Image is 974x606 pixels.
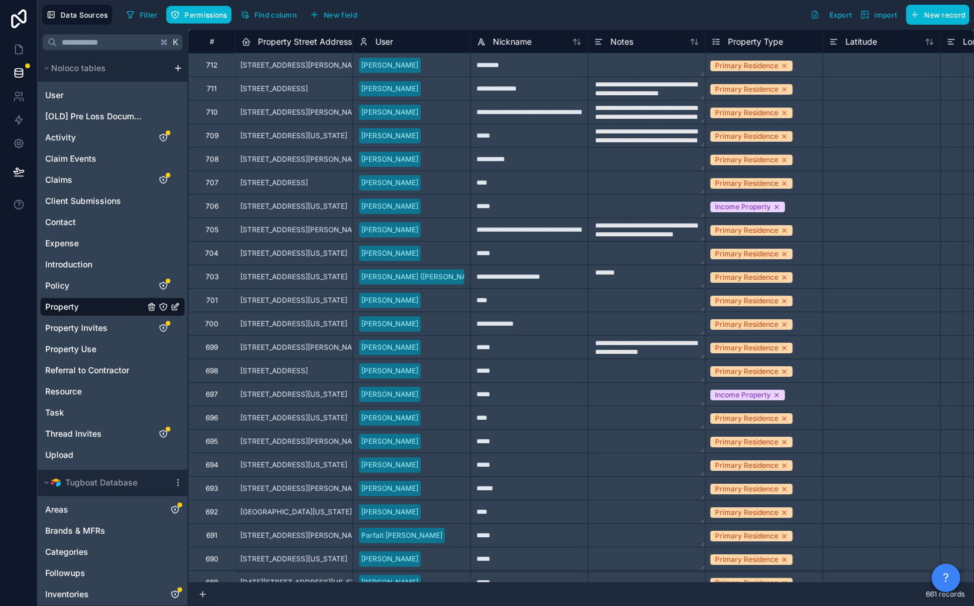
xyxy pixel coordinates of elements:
div: Primary Residence [715,296,778,306]
span: Property Type [728,36,783,48]
span: Property Street Address [258,36,352,48]
div: Contact [40,213,185,232]
div: Property [40,297,185,316]
div: Primary Residence [715,413,778,424]
div: 696 [206,413,218,423]
div: Parfait [PERSON_NAME] [361,530,442,541]
div: Primary Residence [715,531,778,541]
span: Data Sources [61,11,108,19]
div: Primary Residence [715,155,778,165]
div: [PERSON_NAME] [361,83,418,94]
span: [STREET_ADDRESS][US_STATE] [240,249,347,258]
div: 705 [206,225,219,235]
div: Primary Residence [715,249,778,259]
span: [STREET_ADDRESS][US_STATE] [240,131,347,140]
div: [PERSON_NAME] [361,413,418,423]
span: [STREET_ADDRESS][US_STATE] [240,272,347,282]
div: [PERSON_NAME] [361,130,418,141]
div: [OLD] Pre Loss Documentation [40,107,185,126]
span: User [375,36,393,48]
div: 692 [206,507,218,517]
div: Primary Residence [715,484,778,494]
span: [STREET_ADDRESS][PERSON_NAME] [240,531,365,540]
button: Export [806,5,856,25]
div: Task [40,403,185,422]
div: 708 [206,155,219,164]
span: [OLD] Pre Loss Documentation [45,111,145,122]
div: [PERSON_NAME] [361,178,418,188]
div: 701 [206,296,218,305]
div: 706 [206,202,219,211]
span: Expense [45,237,79,249]
div: [PERSON_NAME] [361,366,418,376]
span: Areas [45,504,68,515]
div: [PERSON_NAME] [361,554,418,564]
div: Income Property [715,390,771,400]
div: Primary Residence [715,460,778,471]
span: Activity [45,132,76,143]
div: [PERSON_NAME] [361,154,418,165]
span: [STREET_ADDRESS][PERSON_NAME] [240,437,365,446]
div: User [40,86,185,105]
div: Policy [40,276,185,295]
span: Nickname [493,36,532,48]
a: Permissions [166,6,236,24]
div: 703 [206,272,219,282]
div: # [197,37,226,46]
div: [PERSON_NAME] [361,319,418,329]
button: Import [856,5,901,25]
div: 694 [206,460,219,470]
div: Primary Residence [715,272,778,283]
span: Tugboat Database [65,477,137,488]
div: Followups [40,564,185,582]
button: ? [932,564,960,592]
div: Upload [40,446,185,464]
div: Claims [40,170,185,189]
div: Categories [40,543,185,561]
div: [PERSON_NAME] [361,460,418,470]
div: Activity [40,128,185,147]
span: Filter [140,11,158,19]
div: Primary Residence [715,366,778,377]
div: Primary Residence [715,61,778,71]
div: Primary Residence [715,108,778,118]
span: Export [829,11,852,19]
div: Property Use [40,340,185,359]
div: Thread Invites [40,424,185,443]
div: 689 [206,578,218,587]
span: Property Invites [45,322,108,334]
div: Referral to Contractor [40,361,185,380]
span: User [45,89,63,101]
div: [PERSON_NAME] [361,295,418,306]
div: 695 [206,437,218,446]
div: Primary Residence [715,319,778,330]
span: [STREET_ADDRESS][US_STATE] [240,460,347,470]
div: Primary Residence [715,225,778,236]
span: Introduction [45,259,92,270]
div: 691 [206,531,217,540]
button: Airtable LogoTugboat Database [40,474,169,491]
div: Primary Residence [715,578,778,588]
span: Claims [45,174,72,186]
img: Airtable Logo [51,478,61,487]
div: [PERSON_NAME] ([PERSON_NAME]) [PERSON_NAME] [361,272,540,282]
span: [STREET_ADDRESS][PERSON_NAME] [240,155,365,164]
span: Contact [45,216,76,228]
div: Primary Residence [715,554,778,565]
span: [STREET_ADDRESS][US_STATE] [240,296,347,305]
span: Notes [610,36,633,48]
span: [STREET_ADDRESS] [240,178,308,188]
div: Claim Events [40,149,185,168]
div: Inventories [40,585,185,604]
span: New field [324,11,357,19]
div: Property Invites [40,319,185,337]
span: [STREET_ADDRESS] [240,366,308,376]
button: Find column [236,6,301,24]
div: Primary Residence [715,507,778,518]
span: Client Submissions [45,195,121,207]
span: [STREET_ADDRESS][US_STATE] [240,202,347,211]
span: K [172,38,180,46]
div: Primary Residence [715,131,778,142]
div: [PERSON_NAME] [361,389,418,400]
div: Introduction [40,255,185,274]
